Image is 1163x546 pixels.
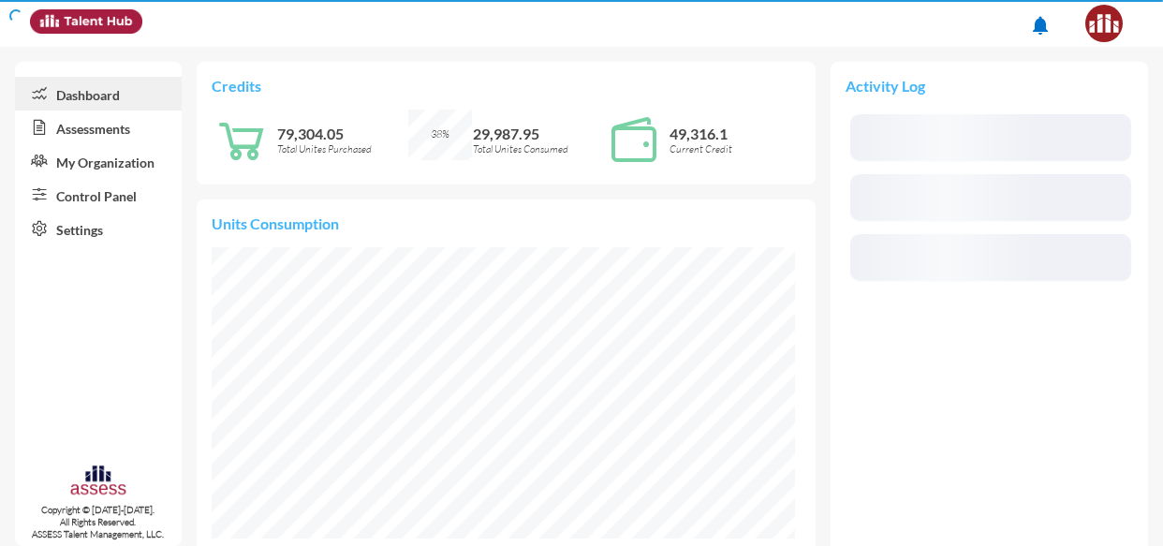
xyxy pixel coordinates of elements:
[431,127,449,140] span: 38%
[212,77,802,95] p: Credits
[69,464,127,500] img: assesscompany-logo.png
[15,504,182,540] p: Copyright © [DATE]-[DATE]. All Rights Reserved. ASSESS Talent Management, LLC.
[473,142,604,155] p: Total Unites Consumed
[212,214,802,232] p: Units Consumption
[277,142,408,155] p: Total Unites Purchased
[1029,14,1052,37] mat-icon: notifications
[15,111,182,144] a: Assessments
[15,144,182,178] a: My Organization
[277,125,408,142] p: 79,304.05
[846,77,1133,95] p: Activity Log
[15,212,182,245] a: Settings
[473,125,604,142] p: 29,987.95
[15,178,182,212] a: Control Panel
[670,142,801,155] p: Current Credit
[670,125,801,142] p: 49,316.1
[15,77,182,111] a: Dashboard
